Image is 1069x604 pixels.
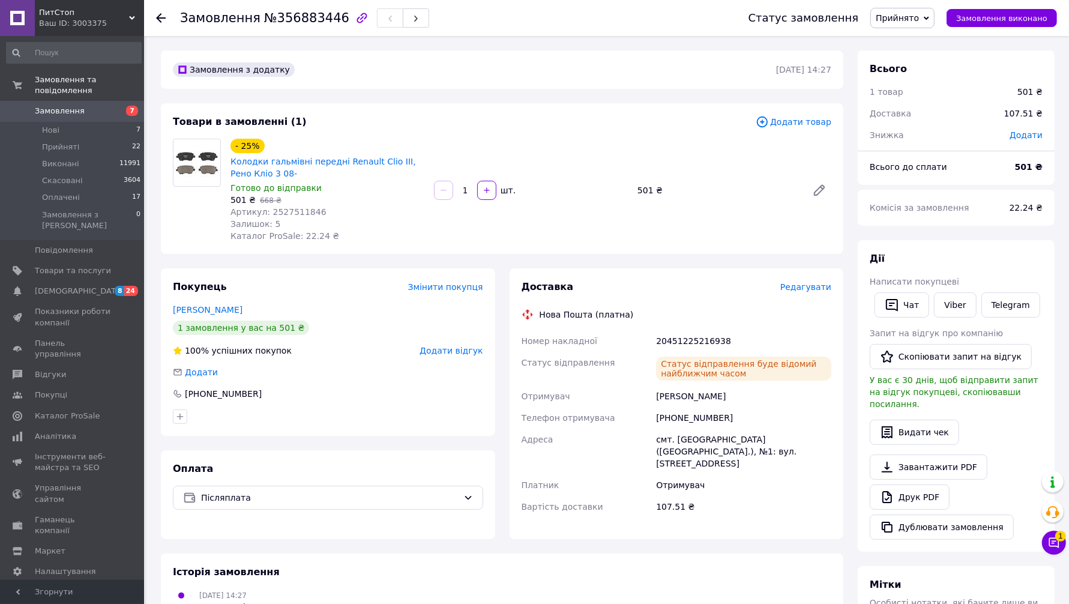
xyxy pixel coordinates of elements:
span: Всього [870,63,907,74]
span: Готово до відправки [230,183,322,193]
span: Скасовані [42,175,83,186]
span: Оплачені [42,192,80,203]
span: Замовлення [35,106,85,116]
div: 501 ₴ [1017,86,1043,98]
div: Ваш ID: 3003375 [39,18,144,29]
span: 7 [136,125,140,136]
div: 20451225216938 [654,330,834,352]
div: Отримувач [654,474,834,496]
span: Нові [42,125,59,136]
span: 17 [132,192,140,203]
span: Відгуки [35,369,66,380]
button: Скопіювати запит на відгук [870,344,1032,369]
span: 22 [132,142,140,153]
span: Аналітика [35,431,76,442]
div: Статус замовлення [748,12,859,24]
div: 107.51 ₴ [654,496,834,518]
span: Статус відправлення [522,358,615,367]
span: Платник [522,480,559,490]
button: Чат [875,292,929,318]
a: Viber [934,292,976,318]
span: Управління сайтом [35,483,111,504]
span: 0 [136,210,140,231]
span: Інструменти веб-майстра та SEO [35,451,111,473]
span: Додати [1010,130,1043,140]
input: Пошук [6,42,142,64]
span: Прийнято [876,13,919,23]
a: Друк PDF [870,485,950,510]
span: №356883446 [264,11,349,25]
span: Оплата [173,463,213,474]
button: Чат з покупцем1 [1042,531,1066,555]
span: 3604 [124,175,140,186]
span: У вас є 30 днів, щоб відправити запит на відгук покупцеві, скопіювавши посилання. [870,375,1038,409]
span: Написати покупцеві [870,277,959,286]
div: 501 ₴ [633,182,803,199]
span: Комісія за замовлення [870,203,969,213]
span: Маркет [35,546,65,557]
div: успішних покупок [173,345,292,357]
div: смт. [GEOGRAPHIC_DATA] ([GEOGRAPHIC_DATA].), №1: вул. [STREET_ADDRESS] [654,429,834,474]
span: [DATE] 14:27 [199,591,247,600]
span: Додати товар [756,115,831,128]
div: [PHONE_NUMBER] [184,388,263,400]
span: Історія замовлення [173,566,280,578]
a: Завантажити PDF [870,455,987,480]
span: 668 ₴ [260,196,282,205]
div: 107.51 ₴ [997,100,1050,127]
span: Додати [185,367,218,377]
div: [PERSON_NAME] [654,385,834,407]
span: Додати відгук [420,346,483,355]
span: Вартість доставки [522,502,603,512]
span: Знижка [870,130,904,140]
div: Нова Пошта (платна) [537,309,637,321]
span: 1 товар [870,87,903,97]
b: 501 ₴ [1015,162,1043,172]
span: Замовлення та повідомлення [35,74,144,96]
span: ПитСтоп [39,7,129,18]
span: Всього до сплати [870,162,947,172]
span: Номер накладної [522,336,598,346]
span: 8 [115,286,124,296]
span: Мітки [870,579,902,590]
span: Телефон отримувача [522,413,615,423]
span: Залишок: 5 [230,219,281,229]
span: Показники роботи компанії [35,306,111,328]
button: Видати чек [870,420,959,445]
a: Редагувати [807,178,831,202]
span: Дії [870,253,885,264]
span: Каталог ProSale: 22.24 ₴ [230,231,339,241]
span: Панель управління [35,338,111,360]
a: Колодки гальмівні передні Renault Clio III, Рено Кліо 3 08- [230,157,416,178]
button: Замовлення виконано [947,9,1057,27]
span: 7 [126,106,138,116]
span: 11991 [119,159,140,169]
span: Каталог ProSale [35,411,100,421]
div: 1 замовлення у вас на 501 ₴ [173,321,309,335]
span: Отримувач [522,391,570,401]
span: [DEMOGRAPHIC_DATA] [35,286,124,297]
div: [PHONE_NUMBER] [654,407,834,429]
span: Прийняті [42,142,79,153]
span: Покупці [35,390,67,400]
span: 24 [124,286,138,296]
span: Адреса [522,435,553,444]
span: Виконані [42,159,79,169]
a: Telegram [981,292,1040,318]
time: [DATE] 14:27 [776,65,831,74]
div: шт. [498,184,517,196]
button: Дублювати замовлення [870,515,1014,540]
span: Запит на відгук про компанію [870,328,1003,338]
div: Замовлення з додатку [173,62,295,77]
span: 501 ₴ [230,195,256,205]
span: Замовлення виконано [956,14,1047,23]
span: Післяплата [201,491,459,504]
span: Замовлення з [PERSON_NAME] [42,210,136,231]
span: 22.24 ₴ [1010,203,1043,213]
span: Гаманець компанії [35,515,111,536]
span: Покупець [173,281,227,292]
a: [PERSON_NAME] [173,305,242,315]
span: 100% [185,346,209,355]
div: - 25% [230,139,265,153]
span: Доставка [522,281,574,292]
